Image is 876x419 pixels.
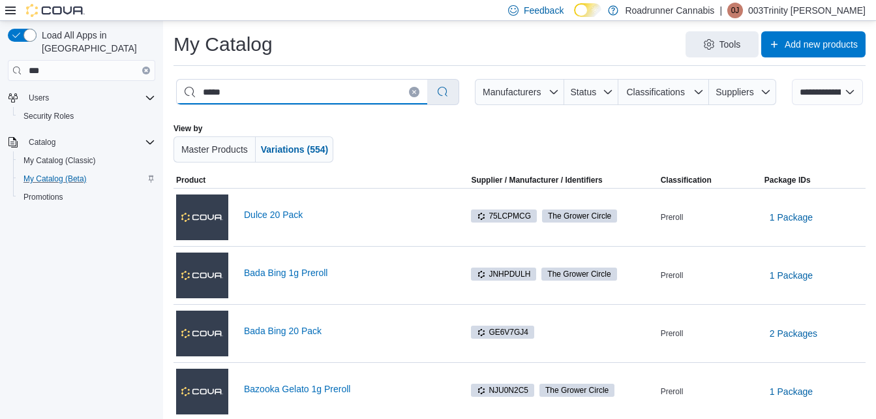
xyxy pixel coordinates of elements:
a: Promotions [18,189,68,205]
button: Classifications [618,79,709,105]
img: Bada Bing 1g Preroll [176,253,228,298]
span: My Catalog (Beta) [23,174,87,184]
span: Master Products [181,144,248,155]
button: Status [564,79,618,105]
span: The Grower Circle [539,384,614,397]
label: View by [174,123,202,134]
span: Catalog [23,134,155,150]
a: Bazooka Gelato 1g Preroll [244,384,447,394]
span: Package IDs [764,175,811,185]
button: 1 Package [764,262,818,288]
button: Catalog [23,134,61,150]
span: Classifications [626,87,684,97]
span: Promotions [23,192,63,202]
button: Clear input [409,87,419,97]
p: Roadrunner Cannabis [625,3,714,18]
span: Users [29,93,49,103]
a: Security Roles [18,108,79,124]
button: Catalog [3,133,160,151]
button: Add new products [761,31,866,57]
span: Feedback [524,4,564,17]
span: The Grower Circle [545,384,609,396]
div: Preroll [658,326,762,341]
span: Product [176,175,205,185]
span: The Grower Circle [547,268,611,280]
span: GE6V7GJ4 [471,326,534,339]
button: Suppliers [709,79,777,105]
p: 003Trinity [PERSON_NAME] [748,3,866,18]
a: My Catalog (Classic) [18,153,101,168]
span: The Grower Circle [542,209,617,223]
span: My Catalog (Classic) [18,153,155,168]
span: 2 Packages [770,327,817,340]
a: Dulce 20 Pack [244,209,447,220]
span: Supplier / Manufacturer / Identifiers [453,175,602,185]
span: Dark Mode [574,17,575,18]
p: | [719,3,722,18]
span: The Grower Circle [548,210,611,222]
button: My Catalog (Beta) [13,170,160,188]
a: My Catalog (Beta) [18,171,92,187]
img: Cova [26,4,85,17]
span: 75LCPMCG [477,210,531,222]
span: Tools [719,38,741,51]
button: My Catalog (Classic) [13,151,160,170]
span: 75LCPMCG [471,209,537,223]
span: Classification [661,175,712,185]
button: Manufacturers [475,79,564,105]
span: Catalog [29,137,55,147]
img: Bada Bing 20 Pack [176,311,228,356]
span: JNHPDULH [471,268,536,281]
span: Security Roles [18,108,155,124]
img: Bazooka Gelato 1g Preroll [176,369,228,414]
button: Master Products [174,136,256,163]
button: Users [3,89,160,107]
span: My Catalog (Beta) [18,171,155,187]
span: Manufacturers [483,87,541,97]
span: 1 Package [770,211,813,224]
span: The Grower Circle [541,268,616,281]
img: Dulce 20 Pack [176,194,228,240]
button: Security Roles [13,107,160,125]
nav: Complex example [8,84,155,240]
span: Add new products [785,38,858,51]
button: 1 Package [764,204,818,230]
span: GE6V7GJ4 [477,326,528,338]
div: Preroll [658,384,762,399]
button: Tools [686,31,759,57]
span: Variations (554) [261,144,329,155]
span: Promotions [18,189,155,205]
button: Users [23,90,54,106]
span: Suppliers [716,87,753,97]
span: Load All Apps in [GEOGRAPHIC_DATA] [37,29,155,55]
button: Promotions [13,188,160,206]
span: Status [571,87,597,97]
span: JNHPDULH [477,268,530,280]
div: Preroll [658,268,762,283]
button: Variations (554) [256,136,334,163]
button: 1 Package [764,379,818,405]
button: Clear input [142,67,150,74]
div: Supplier / Manufacturer / Identifiers [471,175,602,185]
span: 0J [731,3,740,18]
h1: My Catalog [174,31,273,57]
a: Bada Bing 20 Pack [244,326,447,336]
input: Dark Mode [574,3,601,17]
div: Preroll [658,209,762,225]
span: Security Roles [23,111,74,121]
span: NJU0N2C5 [471,384,534,397]
button: 2 Packages [764,320,823,347]
span: Users [23,90,155,106]
span: 1 Package [770,269,813,282]
span: NJU0N2C5 [477,384,528,396]
a: Bada Bing 1g Preroll [244,268,447,278]
div: 003Trinity Jackson [727,3,743,18]
span: 1 Package [770,385,813,398]
span: My Catalog (Classic) [23,155,96,166]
